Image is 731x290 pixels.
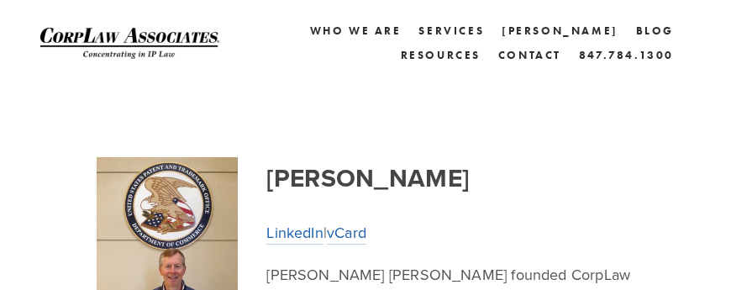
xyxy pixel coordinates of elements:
a: vCard [327,222,366,245]
p: | [266,219,634,246]
a: Contact [498,43,561,67]
a: Services [418,18,484,43]
img: CorpLaw IP Law Firm [40,28,219,59]
a: Resources [401,49,481,61]
a: Blog [636,18,674,43]
a: Who We Are [310,18,402,43]
a: [PERSON_NAME] [502,18,618,43]
a: LinkedIn [266,222,323,245]
strong: [PERSON_NAME] [266,160,469,196]
a: 847.784.1300 [579,43,674,67]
